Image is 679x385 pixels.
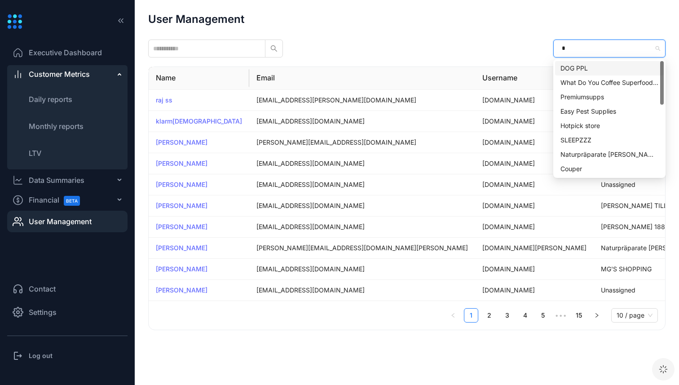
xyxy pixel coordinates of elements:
[555,75,664,90] div: What Do You Coffee Superfoods Inc
[475,195,594,217] td: [DOMAIN_NAME]
[249,174,475,195] td: [EMAIL_ADDRESS][DOMAIN_NAME]
[29,149,41,158] span: LTV
[29,283,56,294] span: Contact
[156,117,242,125] a: klarm[DEMOGRAPHIC_DATA]
[482,309,496,322] a: 2
[518,308,532,323] li: 4
[446,308,460,323] li: Previous Page
[560,150,658,159] div: Naturpräparate [PERSON_NAME]
[555,133,664,147] div: SLEEPZZZ
[536,308,550,323] li: 5
[156,286,207,294] a: [PERSON_NAME]
[29,95,72,104] span: Daily reports
[29,69,90,80] span: Customer Metrics
[156,244,207,252] a: [PERSON_NAME]
[555,104,664,119] div: Easy Pest Supplies
[249,132,475,153] td: [PERSON_NAME][EMAIL_ADDRESS][DOMAIN_NAME]
[475,111,594,132] td: [DOMAIN_NAME]
[156,96,172,104] a: raj ss
[149,67,249,89] th: Name
[560,106,658,116] div: Easy Pest Supplies
[475,67,594,89] th: Username
[249,90,475,111] td: [EMAIL_ADDRESS][PERSON_NAME][DOMAIN_NAME]
[29,351,53,360] h3: Log out
[475,280,594,301] td: [DOMAIN_NAME]
[249,238,475,259] td: [PERSON_NAME][EMAIL_ADDRESS][DOMAIN_NAME][PERSON_NAME]
[475,238,594,259] td: [DOMAIN_NAME][PERSON_NAME]
[29,47,102,58] span: Executive Dashboard
[560,164,658,174] div: Couper
[156,202,207,209] a: [PERSON_NAME]
[249,67,475,89] th: Email
[572,308,586,323] li: 15
[555,61,664,75] div: DOG PPL
[450,313,456,318] span: left
[29,122,84,131] span: Monthly reports
[560,63,658,73] div: DOG PPL
[249,217,475,238] td: [EMAIL_ADDRESS][DOMAIN_NAME]
[475,217,594,238] td: [DOMAIN_NAME]
[554,308,568,323] li: Next 5 Pages
[148,13,244,25] h1: User Management
[555,147,664,162] div: Naturpräparate Dieterich
[475,153,594,174] td: [DOMAIN_NAME]
[475,174,594,195] td: [DOMAIN_NAME]
[29,175,84,186] div: Data Summaries
[475,259,594,280] td: [DOMAIN_NAME]
[64,196,80,206] span: BETA
[464,309,478,322] a: 1
[590,308,604,323] button: right
[156,265,207,273] a: [PERSON_NAME]
[555,90,664,104] div: Premiumsupps
[560,92,658,102] div: Premiumsupps
[249,259,475,280] td: [EMAIL_ADDRESS][DOMAIN_NAME]
[475,90,594,111] td: [DOMAIN_NAME]
[249,195,475,217] td: [EMAIL_ADDRESS][DOMAIN_NAME]
[249,153,475,174] td: [EMAIL_ADDRESS][DOMAIN_NAME]
[560,78,658,88] div: What Do You Coffee Superfoods Inc
[156,159,207,167] a: [PERSON_NAME]
[29,216,92,227] span: User Management
[270,45,278,52] span: search
[156,181,207,188] a: [PERSON_NAME]
[29,307,57,318] span: Settings
[156,138,207,146] a: [PERSON_NAME]
[560,135,658,145] div: SLEEPZZZ
[611,308,658,323] div: Page Size
[555,162,664,176] div: Couper
[590,308,604,323] li: Next Page
[560,121,658,131] div: Hotpick store
[555,119,664,133] div: Hotpick store
[249,111,475,132] td: [EMAIL_ADDRESS][DOMAIN_NAME]
[446,308,460,323] button: left
[554,308,568,323] span: •••
[249,280,475,301] td: [EMAIL_ADDRESS][DOMAIN_NAME]
[29,190,88,210] span: Financial
[475,132,594,153] td: [DOMAIN_NAME]
[156,223,207,230] a: [PERSON_NAME]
